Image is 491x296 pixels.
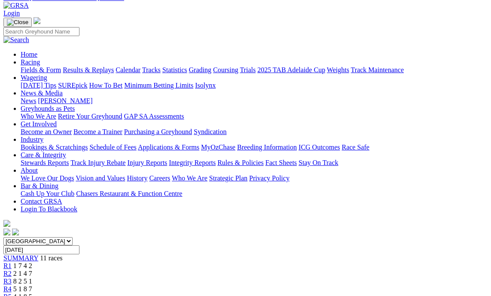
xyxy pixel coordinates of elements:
[209,174,247,182] a: Strategic Plan
[237,143,297,151] a: Breeding Information
[70,159,125,166] a: Track Injury Rebate
[249,174,290,182] a: Privacy Policy
[21,51,37,58] a: Home
[3,220,10,227] img: logo-grsa-white.png
[38,97,92,104] a: [PERSON_NAME]
[21,89,63,97] a: News & Media
[172,174,207,182] a: Who We Are
[21,66,488,74] div: Racing
[21,113,488,120] div: Greyhounds as Pets
[299,159,338,166] a: Stay On Track
[3,229,10,235] img: facebook.svg
[13,270,32,277] span: 2 1 4 7
[127,159,167,166] a: Injury Reports
[7,19,28,26] img: Close
[21,74,47,81] a: Wagering
[21,128,488,136] div: Get Involved
[3,245,79,254] input: Select date
[327,66,349,73] a: Weights
[240,66,256,73] a: Trials
[3,9,20,17] a: Login
[195,82,216,89] a: Isolynx
[124,82,193,89] a: Minimum Betting Limits
[21,120,57,128] a: Get Involved
[21,167,38,174] a: About
[21,113,56,120] a: Who We Are
[21,97,36,104] a: News
[21,82,488,89] div: Wagering
[13,262,32,269] span: 1 7 4 2
[3,18,32,27] button: Toggle navigation
[21,174,74,182] a: We Love Our Dogs
[127,174,147,182] a: History
[21,151,66,159] a: Care & Integrity
[3,2,29,9] img: GRSA
[58,82,87,89] a: SUREpick
[21,205,77,213] a: Login To Blackbook
[162,66,187,73] a: Statistics
[89,82,123,89] a: How To Bet
[3,27,79,36] input: Search
[169,159,216,166] a: Integrity Reports
[21,105,75,112] a: Greyhounds as Pets
[21,143,488,151] div: Industry
[21,136,43,143] a: Industry
[217,159,264,166] a: Rules & Policies
[138,143,199,151] a: Applications & Forms
[299,143,340,151] a: ICG Outcomes
[21,97,488,105] div: News & Media
[21,159,69,166] a: Stewards Reports
[21,159,488,167] div: Care & Integrity
[21,174,488,182] div: About
[34,17,40,24] img: logo-grsa-white.png
[257,66,325,73] a: 2025 TAB Adelaide Cup
[194,128,226,135] a: Syndication
[21,66,61,73] a: Fields & Form
[124,128,192,135] a: Purchasing a Greyhound
[21,58,40,66] a: Racing
[21,182,58,189] a: Bar & Dining
[63,66,114,73] a: Results & Replays
[89,143,136,151] a: Schedule of Fees
[58,113,122,120] a: Retire Your Greyhound
[342,143,369,151] a: Race Safe
[124,113,184,120] a: GAP SA Assessments
[76,190,182,197] a: Chasers Restaurant & Function Centre
[351,66,404,73] a: Track Maintenance
[3,270,12,277] a: R2
[13,278,32,285] span: 8 2 5 1
[189,66,211,73] a: Grading
[21,190,74,197] a: Cash Up Your Club
[13,285,32,293] span: 5 1 8 7
[21,143,88,151] a: Bookings & Scratchings
[3,262,12,269] a: R1
[265,159,297,166] a: Fact Sheets
[201,143,235,151] a: MyOzChase
[73,128,122,135] a: Become a Trainer
[142,66,161,73] a: Tracks
[3,278,12,285] a: R3
[21,82,56,89] a: [DATE] Tips
[213,66,238,73] a: Coursing
[76,174,125,182] a: Vision and Values
[3,285,12,293] a: R4
[12,229,19,235] img: twitter.svg
[3,36,29,44] img: Search
[116,66,140,73] a: Calendar
[21,198,62,205] a: Contact GRSA
[40,254,62,262] span: 11 races
[3,254,38,262] a: SUMMARY
[21,128,72,135] a: Become an Owner
[21,190,488,198] div: Bar & Dining
[149,174,170,182] a: Careers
